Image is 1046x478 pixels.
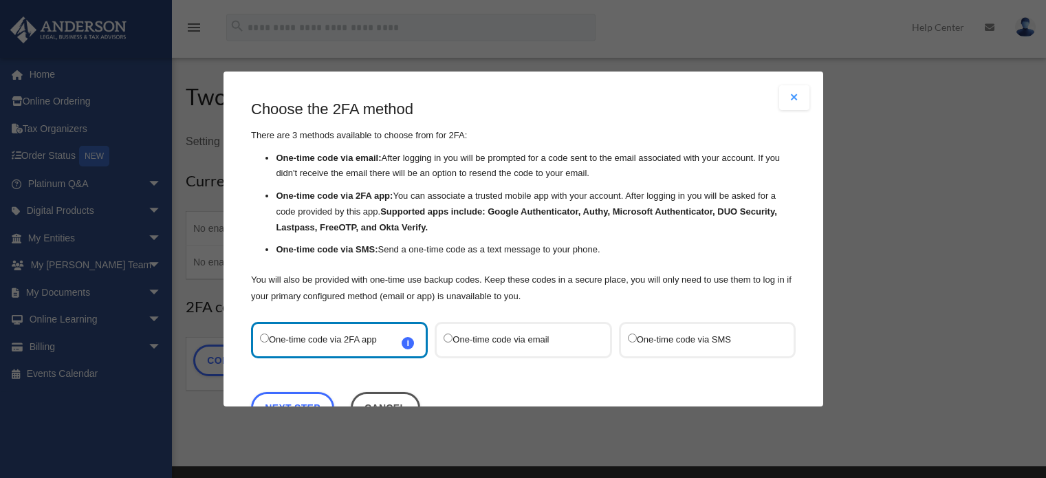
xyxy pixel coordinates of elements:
[627,331,772,349] label: One-time code via SMS
[350,392,420,424] button: Close this dialog window
[251,392,334,424] a: Next Step
[402,337,414,349] span: i
[260,334,269,343] input: One-time code via 2FA appi
[276,188,796,235] li: You can associate a trusted mobile app with your account. After logging in you will be asked for ...
[276,206,776,232] strong: Supported apps include: Google Authenticator, Authy, Microsoft Authenticator, DUO Security, Lastp...
[276,243,796,259] li: Send a one-time code as a text message to your phone.
[276,153,381,163] strong: One-time code via email:
[251,99,796,305] div: There are 3 methods available to choose from for 2FA:
[251,272,796,305] p: You will also be provided with one-time use backup codes. Keep these codes in a secure place, you...
[276,245,378,255] strong: One-time code via SMS:
[627,334,636,343] input: One-time code via SMS
[444,334,453,343] input: One-time code via email
[276,191,393,201] strong: One-time code via 2FA app:
[260,331,405,349] label: One-time code via 2FA app
[444,331,589,349] label: One-time code via email
[779,85,809,110] button: Close modal
[276,151,796,182] li: After logging in you will be prompted for a code sent to the email associated with your account. ...
[251,99,796,120] h3: Choose the 2FA method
